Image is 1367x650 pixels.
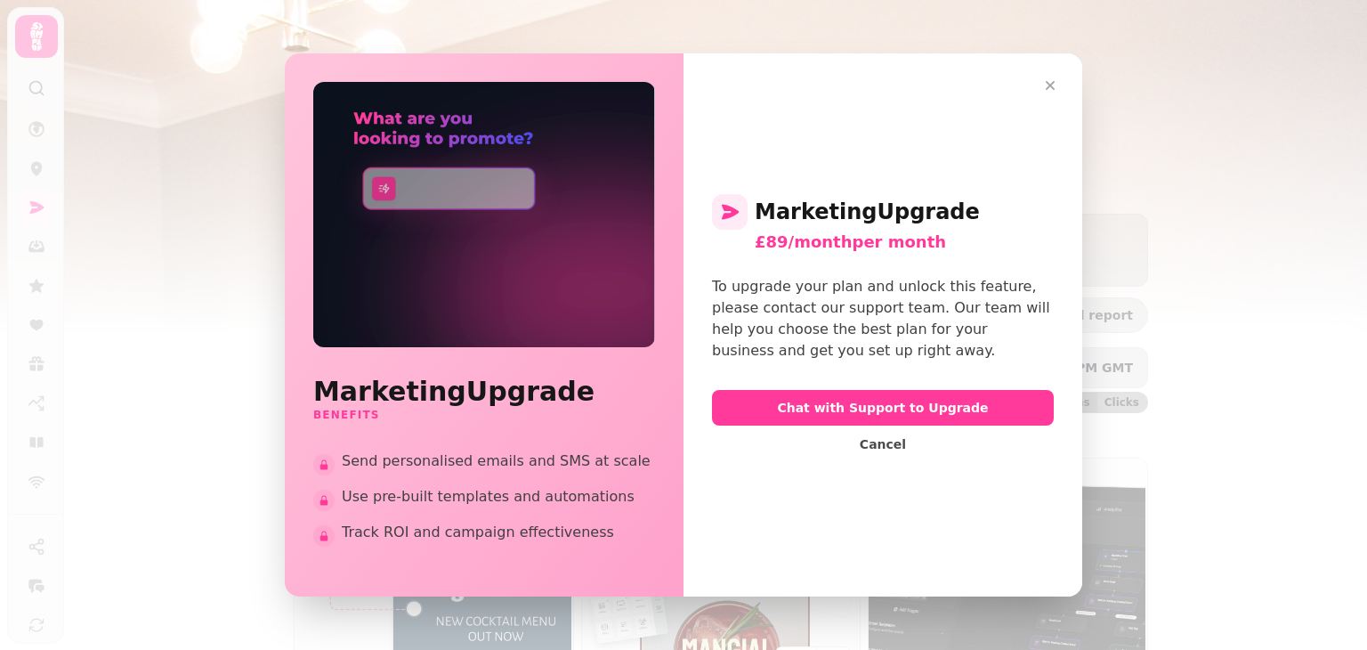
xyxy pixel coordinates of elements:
[726,402,1039,414] span: Chat with Support to Upgrade
[712,390,1054,426] button: Chat with Support to Upgrade
[712,276,1054,362] div: To upgrade your plan and unlock this feature, please contact our support team. Our team will help...
[860,438,906,451] span: Cancel
[755,230,1054,255] div: £89/month per month
[342,451,655,472] span: Send personalised emails and SMS at scale
[342,486,655,508] span: Use pre-built templates and automations
[845,433,920,456] button: Cancel
[313,376,655,408] h2: Marketing Upgrade
[313,408,655,422] h3: Benefits
[712,194,1054,230] h2: Marketing Upgrade
[342,522,655,543] span: Track ROI and campaign effectiveness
